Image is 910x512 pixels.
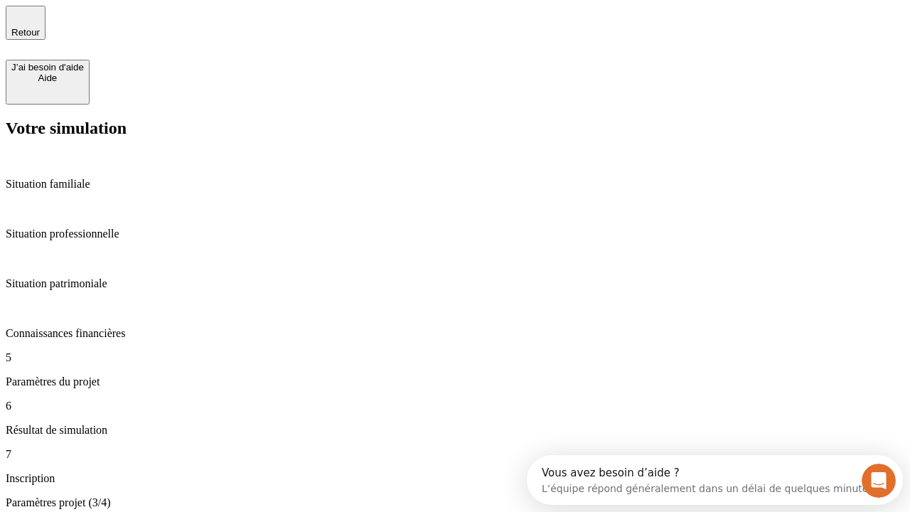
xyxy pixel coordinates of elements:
[6,375,904,388] p: Paramètres du projet
[6,424,904,437] p: Résultat de simulation
[6,496,483,509] p: Paramètres projet (3/4)
[527,455,903,505] iframe: Intercom live chat discovery launcher
[6,351,904,364] p: 5
[6,6,45,40] button: Retour
[6,6,392,45] div: Ouvrir le Messenger Intercom
[6,327,904,340] p: Connaissances financières
[11,62,84,73] div: J’ai besoin d'aide
[11,73,84,83] div: Aide
[6,178,904,191] p: Situation familiale
[6,60,90,105] button: J’ai besoin d'aideAide
[15,23,350,38] div: L’équipe répond généralement dans un délai de quelques minutes.
[11,27,40,38] span: Retour
[6,400,904,412] p: 6
[6,277,904,290] p: Situation patrimoniale
[6,119,904,138] h2: Votre simulation
[6,228,904,240] p: Situation professionnelle
[6,472,904,485] p: Inscription
[15,12,350,23] div: Vous avez besoin d’aide ?
[6,448,904,461] p: 7
[862,464,896,498] iframe: Intercom live chat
